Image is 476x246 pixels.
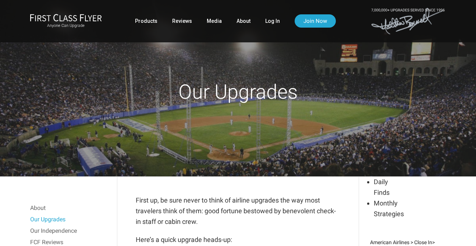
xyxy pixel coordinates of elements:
[265,14,280,28] a: Log In
[30,14,102,28] a: First Class FlyerAnyone Can Upgrade
[295,14,336,28] a: Join Now
[207,14,222,28] a: Media
[172,14,192,28] a: Reviews
[30,225,110,236] a: Our Independence
[178,80,298,103] span: Our Upgrades
[374,177,404,198] li: Daily Finds
[30,203,110,214] a: About
[374,198,404,219] li: Monthly Strategies
[136,235,340,245] p: Here’s a quick upgrade heads-up:
[237,14,251,28] a: About
[136,195,340,227] p: First up, be sure never to think of airline upgrades the way most travelers think of them: good f...
[30,23,102,28] small: Anyone Can Upgrade
[30,214,110,225] a: Our Upgrades
[135,14,157,28] a: Products
[30,14,102,21] img: First Class Flyer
